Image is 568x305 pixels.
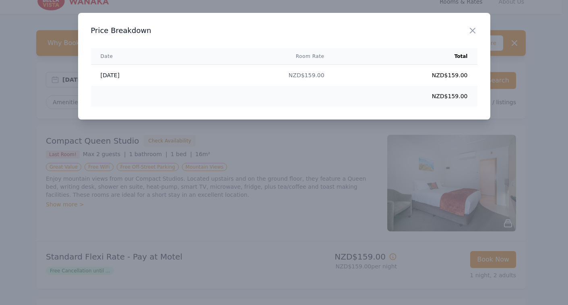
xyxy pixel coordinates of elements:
[191,65,334,86] td: NZD$159.00
[334,48,477,65] th: Total
[91,26,477,35] h3: Price Breakdown
[191,48,334,65] th: Room Rate
[334,65,477,86] td: NZD$159.00
[91,48,191,65] th: Date
[334,86,477,107] td: NZD$159.00
[91,65,191,86] td: [DATE]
